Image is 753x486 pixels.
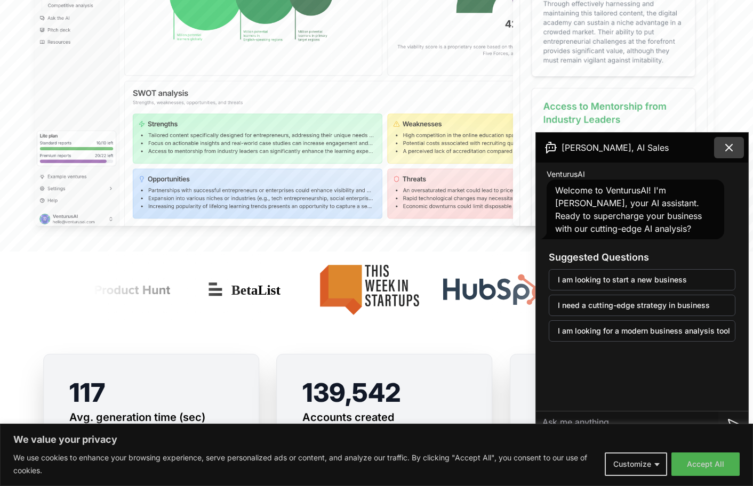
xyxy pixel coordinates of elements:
[69,377,105,408] span: 117
[199,274,295,306] img: Betalist
[443,274,559,306] img: Hubspot
[671,452,740,476] button: Accept All
[549,295,735,316] button: I need a cutting-edge strategy in business
[303,377,402,408] span: 139,542
[13,433,740,446] p: We value your privacy
[304,256,434,324] img: This Week in Startups
[549,269,735,290] button: I am looking to start a new business
[39,256,191,324] img: Product Hunt
[13,451,597,477] p: We use cookies to enhance your browsing experience, serve personalized ads or content, and analyz...
[555,185,702,234] span: Welcome to VenturusAI! I'm [PERSON_NAME], your AI assistant. Ready to supercharge your business w...
[69,410,205,425] h3: Avg. generation time (sec)
[303,410,395,425] h3: Accounts created
[547,169,585,180] span: VenturusAI
[549,250,735,265] h3: Suggested Questions
[549,320,735,342] button: I am looking for a modern business analysis tool
[605,452,667,476] button: Customize
[562,141,669,154] span: [PERSON_NAME], AI Sales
